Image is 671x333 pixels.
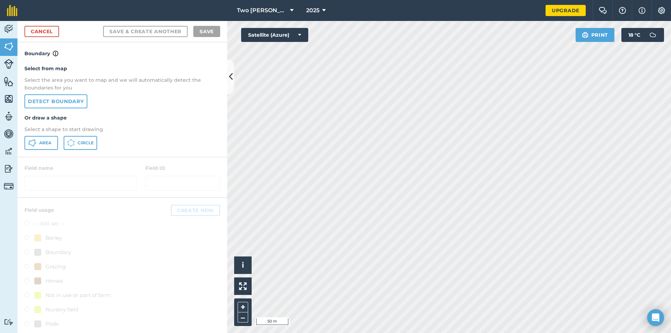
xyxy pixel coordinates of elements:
p: Select a shape to start drawing [24,125,220,133]
span: i [242,261,244,269]
button: + [238,302,248,312]
img: A cog icon [657,7,666,14]
img: svg+xml;base64,PHN2ZyB4bWxucz0iaHR0cDovL3d3dy53My5vcmcvMjAwMC9zdmciIHdpZHRoPSI1NiIgaGVpZ2h0PSI2MC... [4,76,14,87]
button: Satellite (Azure) [241,28,308,42]
img: svg+xml;base64,PHN2ZyB4bWxucz0iaHR0cDovL3d3dy53My5vcmcvMjAwMC9zdmciIHdpZHRoPSI1NiIgaGVpZ2h0PSI2MC... [4,41,14,52]
img: svg+xml;base64,PHN2ZyB4bWxucz0iaHR0cDovL3d3dy53My5vcmcvMjAwMC9zdmciIHdpZHRoPSIxNyIgaGVpZ2h0PSIxNy... [638,6,645,15]
button: Circle [64,136,97,150]
img: svg+xml;base64,PHN2ZyB4bWxucz0iaHR0cDovL3d3dy53My5vcmcvMjAwMC9zdmciIHdpZHRoPSI1NiIgaGVpZ2h0PSI2MC... [4,94,14,104]
img: svg+xml;base64,PHN2ZyB4bWxucz0iaHR0cDovL3d3dy53My5vcmcvMjAwMC9zdmciIHdpZHRoPSIxNyIgaGVpZ2h0PSIxNy... [53,49,58,58]
img: Two speech bubbles overlapping with the left bubble in the forefront [599,7,607,14]
p: Select the area you want to map and we will automatically detect the boundaries for you [24,76,220,92]
img: A question mark icon [618,7,627,14]
img: svg+xml;base64,PD94bWwgdmVyc2lvbj0iMS4wIiBlbmNvZGluZz0idXRmLTgiPz4KPCEtLSBHZW5lcmF0b3I6IEFkb2JlIE... [4,129,14,139]
img: svg+xml;base64,PD94bWwgdmVyc2lvbj0iMS4wIiBlbmNvZGluZz0idXRmLTgiPz4KPCEtLSBHZW5lcmF0b3I6IEFkb2JlIE... [646,28,660,42]
img: svg+xml;base64,PD94bWwgdmVyc2lvbj0iMS4wIiBlbmNvZGluZz0idXRmLTgiPz4KPCEtLSBHZW5lcmF0b3I6IEFkb2JlIE... [4,24,14,34]
h4: Select from map [24,65,220,72]
img: svg+xml;base64,PD94bWwgdmVyc2lvbj0iMS4wIiBlbmNvZGluZz0idXRmLTgiPz4KPCEtLSBHZW5lcmF0b3I6IEFkb2JlIE... [4,111,14,122]
img: svg+xml;base64,PD94bWwgdmVyc2lvbj0iMS4wIiBlbmNvZGluZz0idXRmLTgiPz4KPCEtLSBHZW5lcmF0b3I6IEFkb2JlIE... [4,146,14,157]
a: Upgrade [546,5,586,16]
img: svg+xml;base64,PD94bWwgdmVyc2lvbj0iMS4wIiBlbmNvZGluZz0idXRmLTgiPz4KPCEtLSBHZW5lcmF0b3I6IEFkb2JlIE... [4,181,14,191]
a: Detect boundary [24,94,87,108]
img: svg+xml;base64,PD94bWwgdmVyc2lvbj0iMS4wIiBlbmNvZGluZz0idXRmLTgiPz4KPCEtLSBHZW5lcmF0b3I6IEFkb2JlIE... [4,319,14,325]
button: – [238,312,248,323]
span: Circle [78,140,94,146]
img: svg+xml;base64,PD94bWwgdmVyc2lvbj0iMS4wIiBlbmNvZGluZz0idXRmLTgiPz4KPCEtLSBHZW5lcmF0b3I6IEFkb2JlIE... [4,59,14,69]
h4: Or draw a shape [24,114,220,122]
span: 18 ° C [628,28,640,42]
button: 18 °C [621,28,664,42]
button: Area [24,136,58,150]
button: Save [193,26,220,37]
img: svg+xml;base64,PHN2ZyB4bWxucz0iaHR0cDovL3d3dy53My5vcmcvMjAwMC9zdmciIHdpZHRoPSIxOSIgaGVpZ2h0PSIyNC... [582,31,589,39]
img: fieldmargin Logo [7,5,17,16]
img: Four arrows, one pointing top left, one top right, one bottom right and the last bottom left [239,282,247,290]
span: Two [PERSON_NAME] [237,6,287,15]
button: i [234,256,252,274]
button: Print [576,28,615,42]
span: Area [39,140,51,146]
img: svg+xml;base64,PD94bWwgdmVyc2lvbj0iMS4wIiBlbmNvZGluZz0idXRmLTgiPz4KPCEtLSBHZW5lcmF0b3I6IEFkb2JlIE... [4,164,14,174]
h4: Boundary [17,42,227,58]
button: Save & Create Another [103,26,188,37]
a: Cancel [24,26,59,37]
span: 2025 [306,6,319,15]
div: Open Intercom Messenger [647,309,664,326]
